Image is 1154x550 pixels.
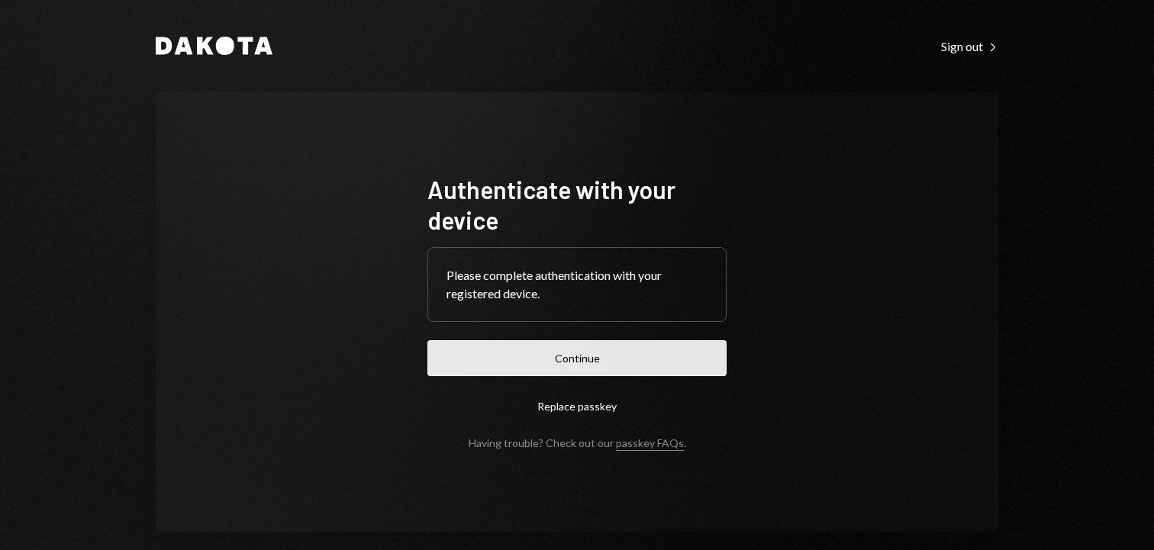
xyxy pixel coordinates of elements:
a: Sign out [941,37,998,54]
button: Continue [427,340,727,376]
button: Replace passkey [427,388,727,424]
div: Please complete authentication with your registered device. [446,266,708,303]
a: passkey FAQs [616,436,684,451]
div: Sign out [941,39,998,54]
h1: Authenticate with your device [427,174,727,235]
div: Having trouble? Check out our . [469,436,686,449]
